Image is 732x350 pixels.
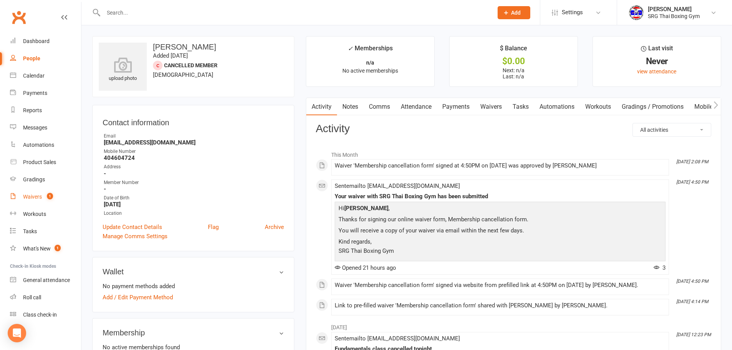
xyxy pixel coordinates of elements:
[316,123,711,135] h3: Activity
[10,136,81,154] a: Automations
[10,33,81,50] a: Dashboard
[10,240,81,257] a: What's New1
[348,43,393,58] div: Memberships
[103,115,284,127] h3: Contact information
[103,232,168,241] a: Manage Comms Settings
[23,124,47,131] div: Messages
[103,222,162,232] a: Update Contact Details
[306,98,337,116] a: Activity
[641,43,673,57] div: Last visit
[10,102,81,119] a: Reports
[10,50,81,67] a: People
[101,7,488,18] input: Search...
[104,139,284,146] strong: [EMAIL_ADDRESS][DOMAIN_NAME]
[337,204,664,215] p: Hi ,
[104,170,284,177] strong: -
[676,332,711,337] i: [DATE] 12:23 PM
[366,60,374,66] strong: n/a
[104,194,284,202] div: Date of Birth
[498,6,530,19] button: Add
[580,98,616,116] a: Workouts
[23,277,70,283] div: General attendance
[23,38,50,44] div: Dashboard
[103,328,284,337] h3: Membership
[23,142,54,148] div: Automations
[10,289,81,306] a: Roll call
[99,43,288,51] h3: [PERSON_NAME]
[348,45,353,52] i: ✓
[364,98,395,116] a: Comms
[10,272,81,289] a: General attendance kiosk mode
[456,67,571,80] p: Next: n/a Last: n/a
[23,312,57,318] div: Class check-in
[8,324,26,342] div: Open Intercom Messenger
[10,154,81,171] a: Product Sales
[10,223,81,240] a: Tasks
[600,57,714,65] div: Never
[23,90,47,96] div: Payments
[534,98,580,116] a: Automations
[676,279,708,284] i: [DATE] 4:50 PM
[337,237,664,257] p: Kind regards, SRG Thai Boxing Gym
[507,98,534,116] a: Tasks
[676,179,708,185] i: [DATE] 4:50 PM
[103,282,284,291] li: No payment methods added
[335,264,396,271] span: Opened 21 hours ago
[103,267,284,276] h3: Wallet
[337,226,664,237] p: You will receive a copy of your waiver via email within the next few days.
[337,215,664,226] p: Thanks for signing our online waiver form, Membership cancellation form.
[208,222,219,232] a: Flag
[23,107,42,113] div: Reports
[104,201,284,208] strong: [DATE]
[648,6,700,13] div: [PERSON_NAME]
[23,228,37,234] div: Tasks
[104,148,284,155] div: Mobile Number
[437,98,475,116] a: Payments
[23,245,51,252] div: What's New
[104,210,284,217] div: Location
[316,319,711,332] li: [DATE]
[104,154,284,161] strong: 404604724
[23,194,42,200] div: Waivers
[10,67,81,85] a: Calendar
[629,5,644,20] img: thumb_image1718682644.png
[10,188,81,206] a: Waivers 1
[335,335,460,342] span: Sent email to [EMAIL_ADDRESS][DOMAIN_NAME]
[511,10,521,16] span: Add
[648,13,700,20] div: SRG Thai Boxing Gym
[164,62,217,68] span: Cancelled member
[10,306,81,323] a: Class kiosk mode
[344,205,388,212] strong: [PERSON_NAME]
[316,147,711,159] li: This Month
[99,57,147,83] div: upload photo
[456,57,571,65] div: $0.00
[23,211,46,217] div: Workouts
[337,98,364,116] a: Notes
[335,182,460,189] span: Sent email to [EMAIL_ADDRESS][DOMAIN_NAME]
[153,71,213,78] span: [DEMOGRAPHIC_DATA]
[395,98,437,116] a: Attendance
[335,163,666,169] div: Waiver 'Membership cancellation form' signed at 4:50PM on [DATE] was approved by [PERSON_NAME]
[23,73,45,79] div: Calendar
[9,8,28,27] a: Clubworx
[153,52,188,59] time: Added [DATE]
[23,159,56,165] div: Product Sales
[104,186,284,192] strong: -
[616,98,689,116] a: Gradings / Promotions
[104,163,284,171] div: Address
[104,133,284,140] div: Email
[10,119,81,136] a: Messages
[335,193,666,200] div: Your waiver with SRG Thai Boxing Gym has been submitted
[676,299,708,304] i: [DATE] 4:14 PM
[335,302,666,309] div: Link to pre-filled waiver 'Membership cancellation form' shared with [PERSON_NAME] by [PERSON_NAME].
[637,68,676,75] a: view attendance
[335,282,666,289] div: Waiver 'Membership cancellation form' signed via website from prefilled link at 4:50PM on [DATE] ...
[55,245,61,251] span: 1
[342,68,398,74] span: No active memberships
[500,43,527,57] div: $ Balance
[10,171,81,188] a: Gradings
[47,193,53,199] span: 1
[23,55,40,61] div: People
[103,293,173,302] a: Add / Edit Payment Method
[104,179,284,186] div: Member Number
